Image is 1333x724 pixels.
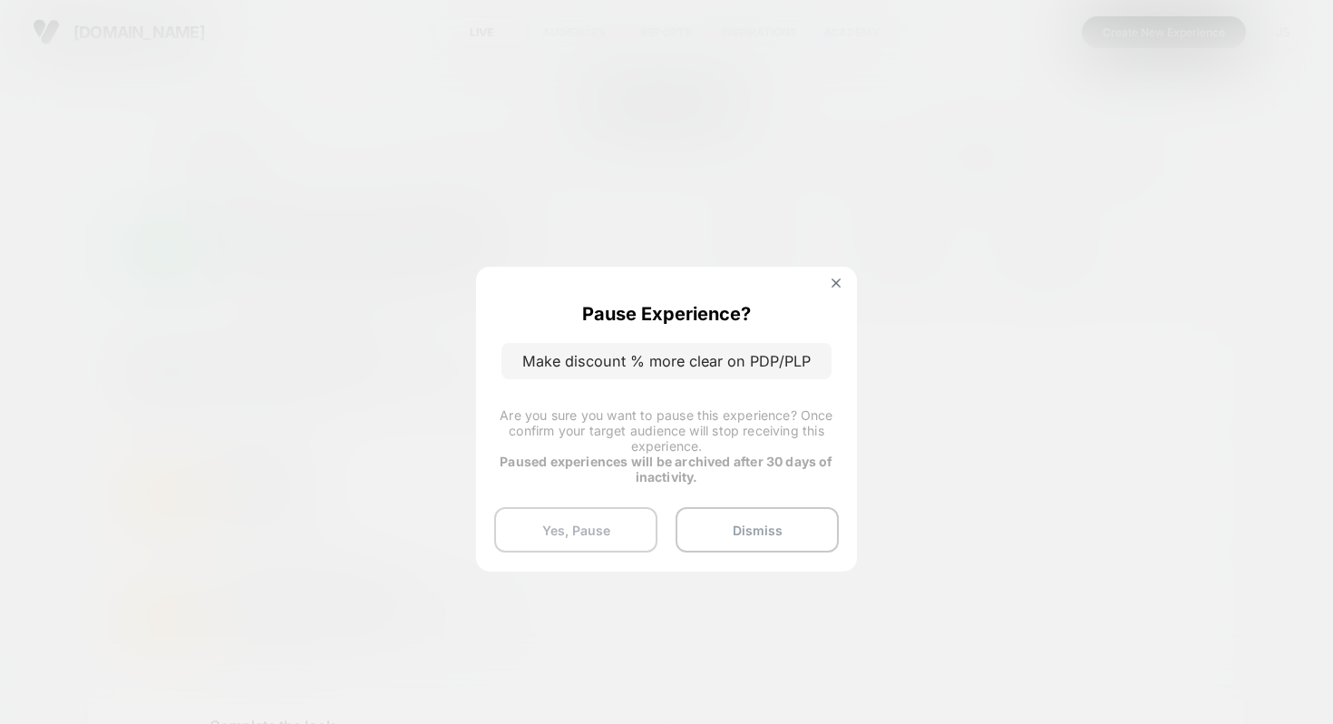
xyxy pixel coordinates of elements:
[582,303,751,325] p: Pause Experience?
[832,279,841,288] img: close
[500,454,832,484] strong: Paused experiences will be archived after 30 days of inactivity.
[500,407,832,454] span: Are you sure you want to pause this experience? Once confirm your target audience will stop recei...
[501,343,832,379] p: Make discount % more clear on PDP/PLP
[676,507,839,553] button: Dismiss
[494,507,657,553] button: Yes, Pause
